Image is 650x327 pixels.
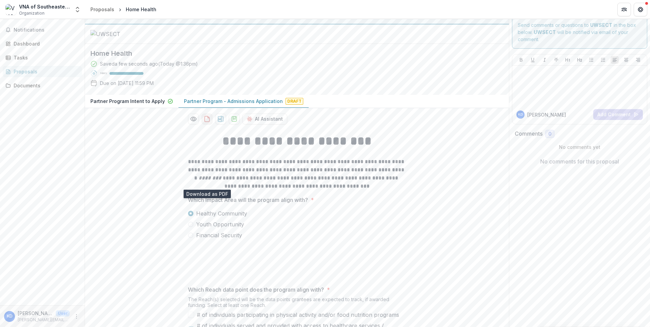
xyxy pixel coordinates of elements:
[515,131,543,137] h2: Comments
[611,56,619,64] button: Align Left
[541,56,549,64] button: Italicize
[14,82,76,89] div: Documents
[56,310,70,316] p: User
[512,16,648,49] div: Send comments or questions to in the box below. will be notified via email of your comment.
[548,131,551,137] span: 0
[229,114,240,124] button: download-proposal
[242,114,287,124] button: AI Assistant
[14,27,79,33] span: Notifications
[100,80,154,87] p: Due on [DATE] 11:59 PM
[634,56,642,64] button: Align Right
[14,40,76,47] div: Dashboard
[576,56,584,64] button: Heading 2
[88,4,159,14] nav: breadcrumb
[18,317,70,323] p: [PERSON_NAME][EMAIL_ADDRESS][PERSON_NAME][DOMAIN_NAME]
[564,56,572,64] button: Heading 1
[100,71,107,76] p: 100 %
[3,24,82,35] button: Notifications
[599,56,607,64] button: Ordered List
[527,111,566,118] p: [PERSON_NAME]
[100,60,198,67] div: Saved a few seconds ago ( Today @ 1:36pm )
[215,114,226,124] button: download-proposal
[126,6,156,13] div: Home Health
[90,30,158,38] img: UWSECT
[90,6,114,13] div: Proposals
[552,56,560,64] button: Strike
[90,49,493,57] h2: Home Health
[18,310,53,317] p: [PERSON_NAME]
[184,98,283,105] p: Partner Program - Admissions Application
[14,68,76,75] div: Proposals
[72,312,81,321] button: More
[518,113,523,116] div: Karen DeSantis
[3,52,82,63] a: Tasks
[197,311,399,319] span: # of individuals participating in physical activity and/or food nutrition programs
[202,114,212,124] button: download-proposal
[7,314,13,319] div: Karen DeSantis
[517,56,525,64] button: Bold
[529,56,537,64] button: Underline
[73,3,82,16] button: Open entity switcher
[188,296,406,311] div: The Reach(s) selected will be the data points grantees are expected to track, if awarded funding....
[196,220,244,228] span: Youth Opportunity
[590,22,612,28] strong: UWSECT
[3,38,82,49] a: Dashboard
[19,10,45,16] span: Organization
[5,4,16,15] img: VNA of Southeastern CT
[196,209,247,218] span: Healthy Community
[634,3,647,16] button: Get Help
[534,29,556,35] strong: UWSECT
[286,98,303,105] span: Draft
[617,3,631,16] button: Partners
[3,66,82,77] a: Proposals
[593,109,643,120] button: Add Comment
[188,114,199,124] button: Preview ed5cdcdb-57d8-4d51-96fd-d38b11d3a9d4-1.pdf
[587,56,595,64] button: Bullet List
[540,157,619,166] p: No comments for this proposal
[188,196,308,204] p: Which Impact Area will the program align with?
[19,3,70,10] div: VNA of Southeastern CT
[3,80,82,91] a: Documents
[14,54,76,61] div: Tasks
[90,98,165,105] p: Partner Program Intent to Apply
[196,231,242,239] span: Financial Security
[88,4,117,14] a: Proposals
[188,286,324,294] p: Which Reach data point does the program align with?
[622,56,630,64] button: Align Center
[515,143,645,151] p: No comments yet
